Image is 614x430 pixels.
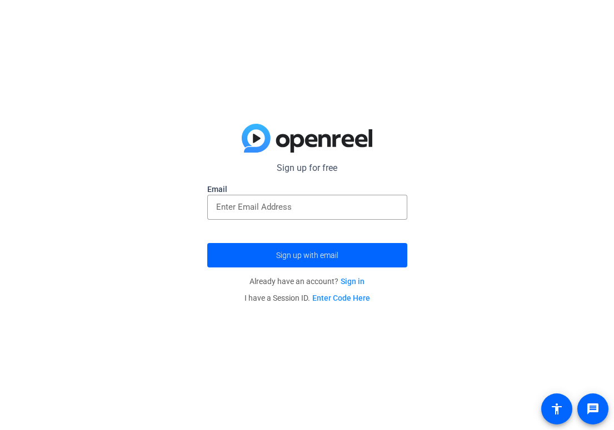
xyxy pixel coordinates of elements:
button: Sign up with email [207,243,407,267]
a: Sign in [341,277,365,286]
img: blue-gradient.svg [242,124,372,153]
span: I have a Session ID. [244,294,370,302]
span: Already have an account? [249,277,365,286]
input: Enter Email Address [216,200,398,214]
mat-icon: message [586,402,600,416]
p: Sign up for free [207,161,407,175]
label: Email [207,184,407,195]
a: Enter Code Here [312,294,370,302]
mat-icon: accessibility [550,402,563,416]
